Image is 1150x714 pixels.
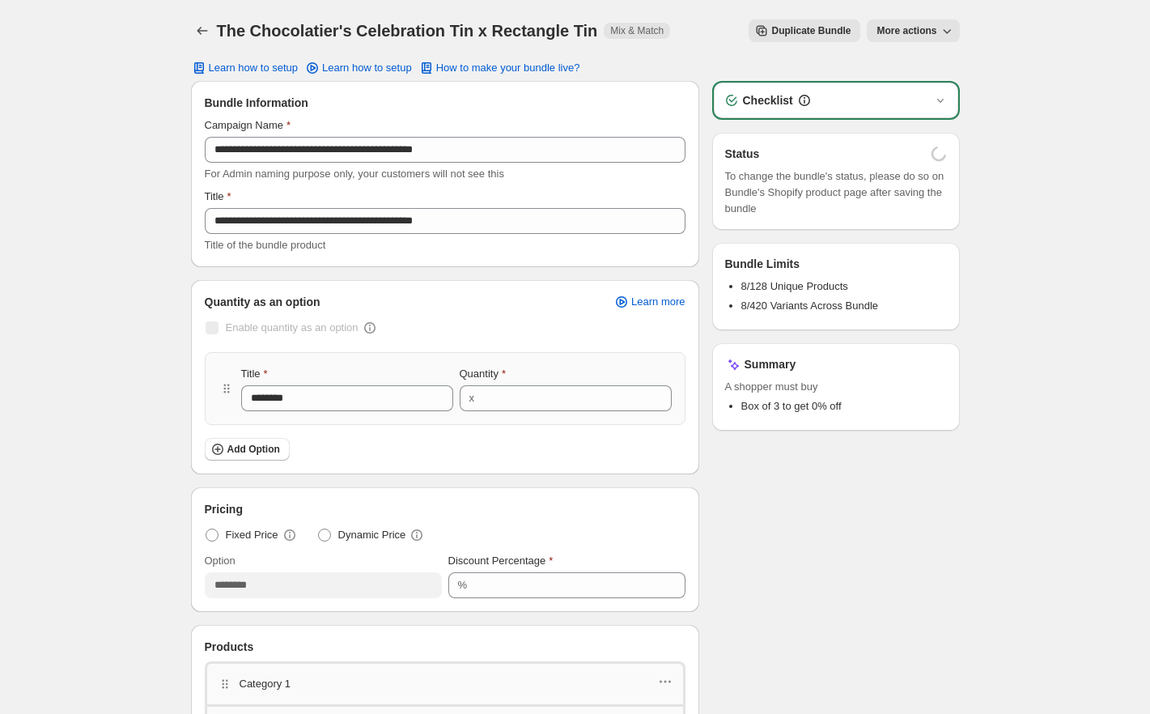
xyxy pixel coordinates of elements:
[240,676,291,692] p: Category 1
[749,19,860,42] button: Duplicate Bundle
[205,168,504,180] span: For Admin naming purpose only, your customers will not see this
[205,239,326,251] span: Title of the bundle product
[469,390,475,406] div: x
[604,291,694,313] a: Learn more
[209,62,299,74] span: Learn how to setup
[191,19,214,42] button: Back
[460,366,506,382] label: Quantity
[205,639,254,655] span: Products
[725,168,947,217] span: To change the bundle's status, please do so on Bundle's Shopify product page after saving the bundle
[217,21,598,40] h1: The Chocolatier's Celebration Tin x Rectangle Tin
[205,438,290,461] button: Add Option
[205,189,231,205] label: Title
[448,553,554,569] label: Discount Percentage
[725,256,800,272] h3: Bundle Limits
[725,146,760,162] h3: Status
[205,553,236,569] label: Option
[741,280,848,292] span: 8/128 Unique Products
[741,300,879,312] span: 8/420 Variants Across Bundle
[867,19,959,42] button: More actions
[226,527,278,543] span: Fixed Price
[771,24,851,37] span: Duplicate Bundle
[458,577,468,593] div: %
[725,379,947,395] span: A shopper must buy
[205,95,308,111] span: Bundle Information
[436,62,580,74] span: How to make your bundle live?
[295,57,422,79] a: Learn how to setup
[227,443,280,456] span: Add Option
[205,294,320,310] span: Quantity as an option
[205,117,291,134] label: Campaign Name
[322,62,412,74] span: Learn how to setup
[409,57,590,79] button: How to make your bundle live?
[338,527,406,543] span: Dynamic Price
[876,24,936,37] span: More actions
[241,366,268,382] label: Title
[226,321,359,334] span: Enable quantity as an option
[181,57,308,79] button: Learn how to setup
[631,295,685,308] span: Learn more
[205,501,243,517] span: Pricing
[610,24,664,37] span: Mix & Match
[745,356,796,372] h3: Summary
[741,398,947,414] li: Box of 3 to get 0% off
[743,92,793,108] h3: Checklist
